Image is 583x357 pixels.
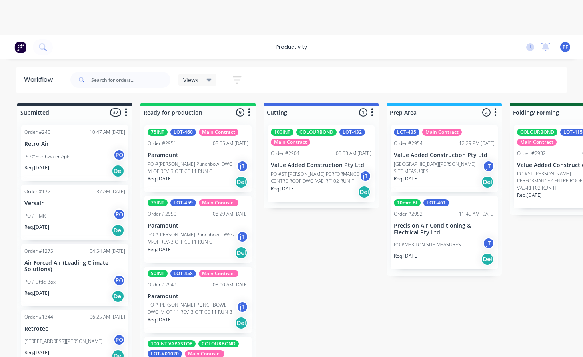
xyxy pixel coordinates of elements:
div: Main Contract [199,199,238,206]
div: Order #24010:47 AM [DATE]Retro AirPO #Freshwater AptsPOReq.[DATE]Del [21,125,128,181]
p: Paramount [148,222,248,229]
div: Workflow [24,75,57,85]
div: 100INTCOLOURBONDLOT-432Main ContractOrder #290405:53 AM [DATE]Value Added Construction Pty LtdPO ... [268,125,375,202]
div: 11:37 AM [DATE] [90,188,125,195]
div: 08:29 AM [DATE] [213,210,248,218]
div: LOT-458 [170,270,196,277]
p: Req. [DATE] [148,175,172,182]
div: 75INTLOT-460Main ContractOrder #295108:55 AM [DATE]ParamountPO #[PERSON_NAME] Punchbowl DWG-M-OF ... [144,125,252,192]
div: PO [113,334,125,346]
p: Req. [DATE] [271,185,295,192]
div: 50INTLOT-458Main ContractOrder #294908:00 AM [DATE]ParamountPO #[PERSON_NAME] PUNCHBOWL DWG-M-OF-... [144,267,252,333]
div: Order #240 [24,129,50,136]
div: PO [113,208,125,220]
p: [STREET_ADDRESS][PERSON_NAME] [24,338,103,345]
p: Req. [DATE] [148,246,172,253]
div: COLOURBOND [198,340,239,347]
p: PO #ST [PERSON_NAME] PERFORMANCE CENTRE ROOF DWG-VAE-RF102 RUN F [271,171,359,185]
div: Order #172 [24,188,50,195]
div: Main Contract [199,129,238,136]
p: Versair [24,200,125,207]
div: Del [481,253,494,266]
p: Retrotec [24,325,125,332]
div: 75INTLOT-459Main ContractOrder #295008:29 AM [DATE]ParamountPO #[PERSON_NAME] Punchbowl DWG-M-OF ... [144,196,252,263]
div: Order #2949 [148,281,176,288]
div: 50INT [148,270,168,277]
div: 100INT VAPASTOP [148,340,196,347]
p: PO #Little Box [24,278,56,286]
div: Del [481,176,494,188]
div: LOT-460 [170,129,196,136]
div: 08:55 AM [DATE] [213,140,248,147]
div: Order #1275 [24,248,53,255]
div: Order #2904 [271,150,299,157]
div: Order #2951 [148,140,176,147]
div: Del [235,317,248,329]
iframe: Intercom live chat [556,330,575,349]
div: Order #17211:37 AM [DATE]VersairPO #HMRIPOReq.[DATE]Del [21,185,128,240]
div: COLOURBOND [296,129,337,136]
div: 75INT [148,199,168,206]
div: PO [113,274,125,286]
p: [GEOGRAPHIC_DATA][PERSON_NAME] SITE MEASURES [394,161,483,175]
p: Req. [DATE] [24,290,49,297]
p: PO #HMRI [24,212,47,220]
div: Del [358,186,371,198]
p: Req. [DATE] [24,164,49,171]
div: 100INT [271,129,293,136]
p: Req. [DATE] [394,175,419,182]
div: LOT-435 [394,129,419,136]
div: jT [483,237,495,249]
div: Main Contract [422,129,462,136]
p: PO #[PERSON_NAME] Punchbowl DWG-M-OF REV-B OFFICE 11 RUN C [148,161,236,175]
p: Air Forced Air (Leading Climate Solutions) [24,260,125,273]
div: Main Contract [271,139,310,146]
div: Order #2954 [394,140,423,147]
div: Order #2952 [394,210,423,218]
div: Order #1344 [24,313,53,321]
div: Del [235,176,248,188]
div: 12:29 PM [DATE] [459,140,495,147]
div: Del [235,246,248,259]
div: 04:54 AM [DATE] [90,248,125,255]
div: 11:45 AM [DATE] [459,210,495,218]
div: jT [359,170,371,182]
div: Del [112,290,124,303]
p: PO #Freshwater Apts [24,153,71,160]
p: Req. [DATE] [24,349,49,356]
p: Retro Air [24,141,125,147]
p: Req. [DATE] [148,316,172,323]
div: Order #2950 [148,210,176,218]
div: jT [483,160,495,172]
div: jT [236,231,248,243]
div: 75INT [148,129,168,136]
p: Req. [DATE] [24,224,49,231]
div: 10mm BI [394,199,421,206]
div: Order #2932 [517,150,546,157]
p: PO #MERITON SITE MEASURES [394,241,461,248]
div: Del [112,165,124,177]
div: LOT-432 [339,129,365,136]
div: Main Contract [517,139,557,146]
div: Main Contract [199,270,238,277]
div: productivity [272,41,311,53]
p: Value Added Construction Pty Ltd [394,152,495,159]
div: 10mm BILOT-461Order #295211:45 AM [DATE]Precision Air Conditioning & Electrical Pty LtdPO #MERITO... [391,196,498,270]
p: Req. [DATE] [517,192,542,199]
div: PO [113,149,125,161]
div: 08:00 AM [DATE] [213,281,248,288]
p: Paramount [148,293,248,300]
p: Paramount [148,152,248,159]
div: 05:53 AM [DATE] [336,150,371,157]
img: Factory [14,41,26,53]
div: Del [112,224,124,237]
p: PO #[PERSON_NAME] PUNCHBOWL DWG-M-OF-11 REV-B OFFICE 11 RUN B [148,301,236,316]
div: 06:25 AM [DATE] [90,313,125,321]
p: PO #[PERSON_NAME] Punchbowl DWG-M-OF REV-B OFFICE 11 RUN C [148,231,236,246]
div: jT [236,301,248,313]
input: Search for orders... [91,72,170,88]
p: Req. [DATE] [394,252,419,260]
div: COLOURBOND [517,129,557,136]
div: Order #127504:54 AM [DATE]Air Forced Air (Leading Climate Solutions)PO #Little BoxPOReq.[DATE]Del [21,244,128,307]
div: LOT-461 [423,199,449,206]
